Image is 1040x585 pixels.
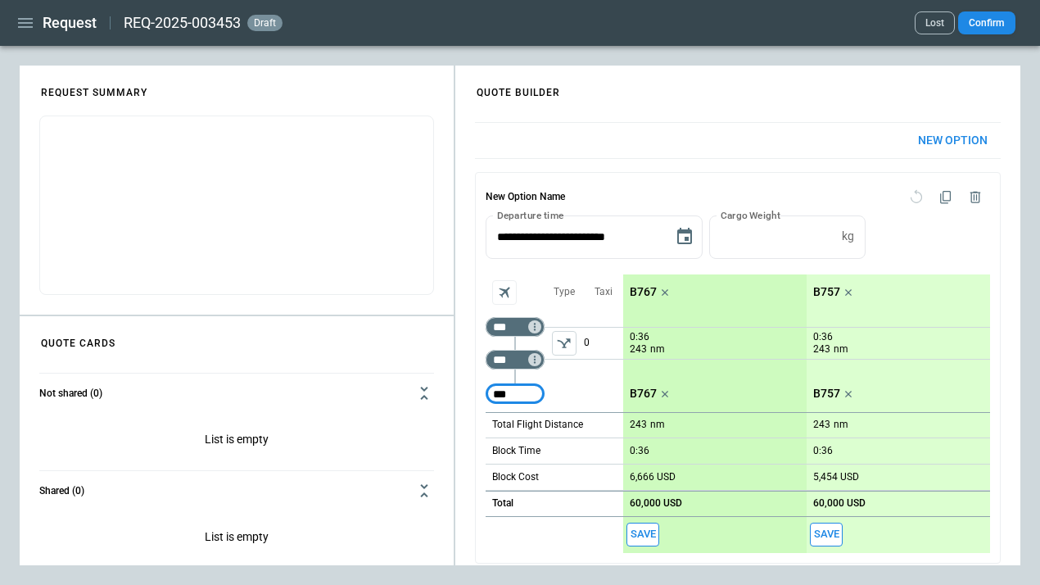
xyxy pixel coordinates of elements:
p: kg [842,229,854,243]
h6: Shared (0) [39,486,84,497]
label: Cargo Weight [721,208,780,222]
p: 243 [630,419,647,431]
p: B767 [630,387,657,401]
p: Block Cost [492,470,539,484]
button: Lost [915,11,955,34]
span: Delete quote option [961,183,990,212]
p: 60,000 USD [813,497,866,510]
p: 0:36 [630,445,649,457]
button: Not shared (0) [39,374,434,413]
p: List is empty [39,413,434,470]
p: B757 [813,387,840,401]
p: 60,000 USD [630,497,682,510]
p: 5,454 USD [813,471,859,483]
p: 6,666 USD [630,471,676,483]
button: New Option [905,123,1001,158]
p: Block Time [492,444,540,458]
button: left aligned [552,331,577,356]
h4: QUOTE CARDS [21,320,135,357]
p: 243 [630,342,647,356]
p: List is empty [39,510,434,568]
span: Type of sector [552,331,577,356]
p: 243 [813,419,830,431]
button: Choose date, selected date is Aug 12, 2025 [668,220,701,253]
h1: Request [43,13,97,33]
span: Save this aircraft quote and copy details to clipboard [626,523,659,546]
div: scrollable content [623,274,990,553]
button: Save [626,523,659,546]
div: Too short [486,317,545,337]
div: Not shared (0) [39,510,434,568]
div: Too short [486,384,545,404]
p: 0:36 [813,331,833,343]
h6: Not shared (0) [39,388,102,399]
h4: QUOTE BUILDER [457,70,580,107]
p: B767 [630,285,657,299]
button: Shared (0) [39,471,434,510]
p: Total Flight Distance [492,418,583,432]
button: Save [810,523,843,546]
span: Duplicate quote option [931,183,961,212]
button: Confirm [958,11,1015,34]
div: Too short [486,350,545,370]
span: Save this aircraft quote and copy details to clipboard [810,523,843,546]
p: Type [554,285,575,299]
h4: REQUEST SUMMARY [21,70,167,107]
h6: Total [492,498,513,509]
span: draft [251,17,279,29]
p: 0:36 [813,445,833,457]
p: Taxi [595,285,613,299]
div: scrollable content [455,109,1020,577]
p: nm [834,342,848,356]
p: nm [834,418,848,432]
p: 0 [584,328,623,359]
span: Reset quote option [902,183,931,212]
p: 243 [813,342,830,356]
p: 0:36 [630,331,649,343]
p: B757 [813,285,840,299]
span: Aircraft selection [492,280,517,305]
h2: REQ-2025-003453 [124,13,241,33]
p: nm [650,418,665,432]
p: nm [650,342,665,356]
label: Departure time [497,208,564,222]
div: Not shared (0) [39,413,434,470]
h6: New Option Name [486,183,565,212]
